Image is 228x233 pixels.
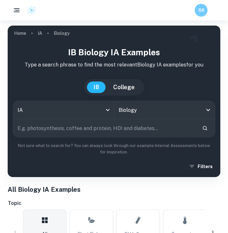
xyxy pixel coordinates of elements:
h6: Topic [8,199,220,207]
button: Search [200,123,210,134]
input: E.g. photosynthesis, coffee and protein, HDI and diabetes... [13,119,197,137]
img: profile cover [8,26,220,177]
a: Clastify logo [23,5,36,15]
h1: All Biology IA Examples [8,185,220,194]
button: Open [204,105,213,114]
button: College [107,82,141,93]
p: Not sure what to search for? You can always look through our example Internal Assessments below f... [13,143,215,156]
p: Biology [54,30,69,37]
img: Clastify logo [27,5,36,15]
p: Type a search phrase to find the most relevant Biology IA examples for you [13,61,215,69]
a: IA [38,29,42,38]
div: IA [13,101,114,119]
button: SK [195,4,208,17]
h1: IB Biology IA examples [13,46,215,58]
h6: SK [198,7,205,14]
button: IB [87,82,106,93]
button: Filters [187,161,215,172]
a: Home [14,29,26,38]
